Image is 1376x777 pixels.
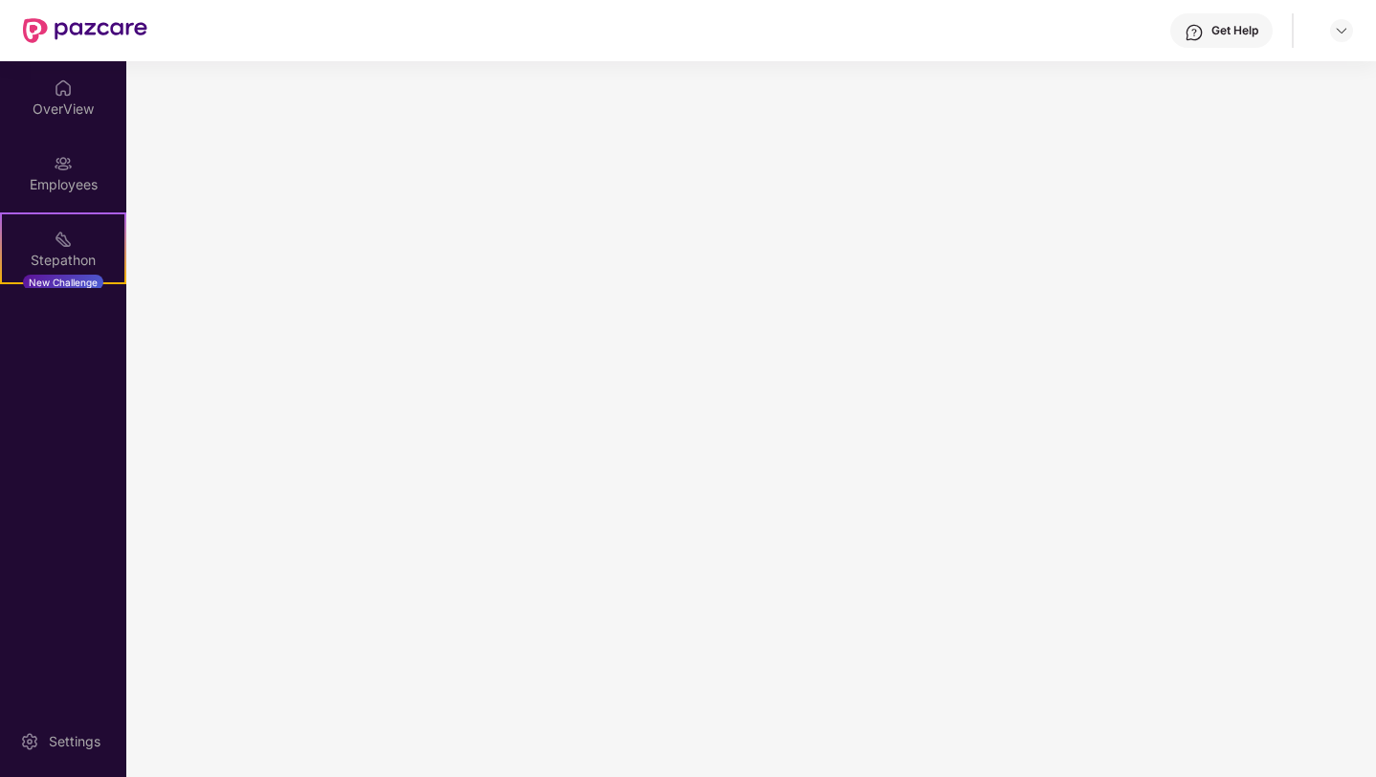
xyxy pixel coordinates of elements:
[54,154,73,173] img: svg+xml;base64,PHN2ZyBpZD0iRW1wbG95ZWVzIiB4bWxucz0iaHR0cDovL3d3dy53My5vcmcvMjAwMC9zdmciIHdpZHRoPS...
[2,251,124,270] div: Stepathon
[1211,23,1258,38] div: Get Help
[23,275,103,290] div: New Challenge
[23,18,147,43] img: New Pazcare Logo
[1185,23,1204,42] img: svg+xml;base64,PHN2ZyBpZD0iSGVscC0zMngzMiIgeG1sbnM9Imh0dHA6Ly93d3cudzMub3JnLzIwMDAvc3ZnIiB3aWR0aD...
[54,78,73,98] img: svg+xml;base64,PHN2ZyBpZD0iSG9tZSIgeG1sbnM9Imh0dHA6Ly93d3cudzMub3JnLzIwMDAvc3ZnIiB3aWR0aD0iMjAiIG...
[1334,23,1349,38] img: svg+xml;base64,PHN2ZyBpZD0iRHJvcGRvd24tMzJ4MzIiIHhtbG5zPSJodHRwOi8vd3d3LnczLm9yZy8yMDAwL3N2ZyIgd2...
[54,230,73,249] img: svg+xml;base64,PHN2ZyB4bWxucz0iaHR0cDovL3d3dy53My5vcmcvMjAwMC9zdmciIHdpZHRoPSIyMSIgaGVpZ2h0PSIyMC...
[20,732,39,751] img: svg+xml;base64,PHN2ZyBpZD0iU2V0dGluZy0yMHgyMCIgeG1sbnM9Imh0dHA6Ly93d3cudzMub3JnLzIwMDAvc3ZnIiB3aW...
[43,732,106,751] div: Settings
